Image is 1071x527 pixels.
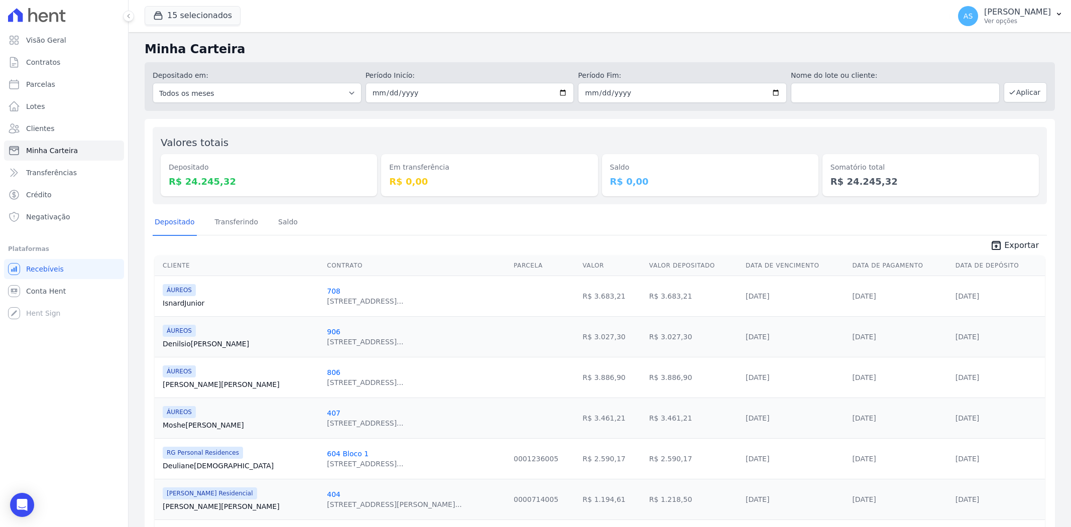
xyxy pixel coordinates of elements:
button: AS [PERSON_NAME] Ver opções [950,2,1071,30]
span: ÁUREOS [163,406,196,418]
a: [PERSON_NAME][PERSON_NAME] [163,501,319,511]
dt: Somatório total [830,162,1031,173]
a: Transferências [4,163,124,183]
a: [DATE] [956,414,979,422]
th: Valor [578,255,645,276]
span: AS [964,13,973,20]
td: R$ 2.590,17 [578,438,645,479]
a: [DATE] [956,455,979,463]
a: Parcelas [4,74,124,94]
a: 0001236005 [514,455,558,463]
a: Saldo [276,210,300,236]
a: [DATE] [746,455,769,463]
a: 404 [327,490,340,498]
div: [STREET_ADDRESS]... [327,377,403,387]
a: 0000714005 [514,495,558,503]
a: [DATE] [956,373,979,381]
button: 15 selecionados [145,6,241,25]
span: RG Personal Residences [163,447,243,459]
label: Depositado em: [153,71,208,79]
span: ÁUREOS [163,365,196,377]
p: Ver opções [984,17,1051,25]
a: 604 Bloco 1 [327,450,369,458]
a: [DATE] [956,333,979,341]
a: [DATE] [746,414,769,422]
a: Visão Geral [4,30,124,50]
td: R$ 3.886,90 [645,357,742,398]
a: [DATE] [956,292,979,300]
dd: R$ 24.245,32 [830,175,1031,188]
span: Minha Carteira [26,146,78,156]
span: ÁUREOS [163,325,196,337]
td: R$ 3.683,21 [578,276,645,316]
th: Parcela [510,255,578,276]
dd: R$ 24.245,32 [169,175,369,188]
a: [DATE] [746,333,769,341]
a: [DATE] [746,373,769,381]
span: Clientes [26,123,54,134]
td: R$ 1.218,50 [645,479,742,519]
a: Transferindo [213,210,261,236]
td: R$ 3.886,90 [578,357,645,398]
a: Deuliane[DEMOGRAPHIC_DATA] [163,461,319,471]
a: 708 [327,287,340,295]
a: Conta Hent [4,281,124,301]
div: [STREET_ADDRESS]... [327,459,403,469]
a: [DATE] [852,333,876,341]
dt: Depositado [169,162,369,173]
a: [DATE] [852,414,876,422]
span: Negativação [26,212,70,222]
label: Valores totais [161,137,228,149]
a: Contratos [4,52,124,72]
span: Lotes [26,101,45,111]
div: Plataformas [8,243,120,255]
span: Crédito [26,190,52,200]
a: [DATE] [956,495,979,503]
span: Recebíveis [26,264,64,274]
a: Lotes [4,96,124,116]
a: [DATE] [852,373,876,381]
td: R$ 2.590,17 [645,438,742,479]
th: Valor Depositado [645,255,742,276]
label: Nome do lote ou cliente: [791,70,1000,81]
th: Cliente [155,255,323,276]
dt: Em transferência [389,162,589,173]
h2: Minha Carteira [145,40,1055,58]
a: Clientes [4,118,124,139]
a: Negativação [4,207,124,227]
th: Data de Vencimento [742,255,848,276]
i: unarchive [990,239,1002,251]
div: Open Intercom Messenger [10,493,34,517]
span: [PERSON_NAME] Residencial [163,487,257,499]
dt: Saldo [610,162,810,173]
span: Exportar [1004,239,1039,251]
td: R$ 3.461,21 [578,398,645,438]
th: Contrato [323,255,510,276]
p: [PERSON_NAME] [984,7,1051,17]
a: 806 [327,368,340,376]
a: 407 [327,409,340,417]
a: 906 [327,328,340,336]
td: R$ 3.027,30 [645,316,742,357]
label: Período Inicío: [366,70,574,81]
a: [DATE] [746,292,769,300]
a: Crédito [4,185,124,205]
a: [DATE] [852,455,876,463]
span: Transferências [26,168,77,178]
div: [STREET_ADDRESS]... [327,418,403,428]
span: Parcelas [26,79,55,89]
td: R$ 3.027,30 [578,316,645,357]
dd: R$ 0,00 [389,175,589,188]
span: ÁUREOS [163,284,196,296]
span: Visão Geral [26,35,66,45]
a: Depositado [153,210,197,236]
a: [PERSON_NAME][PERSON_NAME] [163,379,319,389]
th: Data de Depósito [951,255,1045,276]
span: Conta Hent [26,286,66,296]
label: Período Fim: [578,70,787,81]
td: R$ 3.461,21 [645,398,742,438]
th: Data de Pagamento [848,255,951,276]
td: R$ 1.194,61 [578,479,645,519]
a: IsnardJunior [163,298,319,308]
a: Denilsio[PERSON_NAME] [163,339,319,349]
